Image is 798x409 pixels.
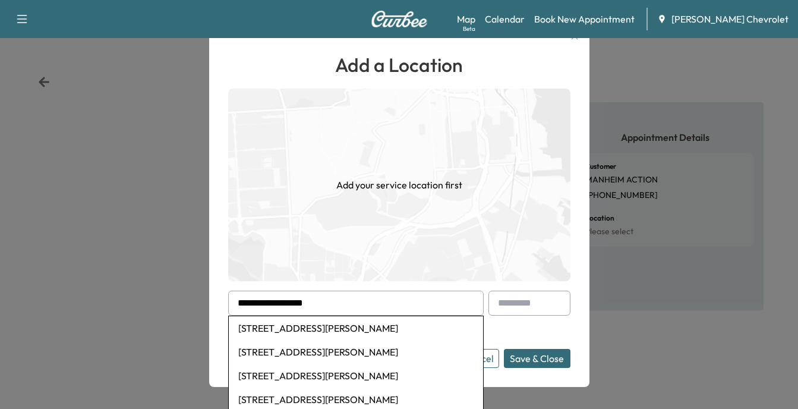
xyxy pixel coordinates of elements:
button: Save & Close [504,349,570,368]
span: [PERSON_NAME] Chevrolet [671,12,788,26]
img: empty-map-CL6vilOE.png [228,89,570,281]
li: [STREET_ADDRESS][PERSON_NAME] [229,316,483,340]
h1: Add a Location [228,51,570,79]
div: Beta [463,24,475,33]
a: Book New Appointment [534,12,635,26]
h1: Add your service location first [336,178,462,192]
li: [STREET_ADDRESS][PERSON_NAME] [229,340,483,364]
a: MapBeta [457,12,475,26]
a: Calendar [485,12,525,26]
img: Curbee Logo [371,11,428,27]
li: [STREET_ADDRESS][PERSON_NAME] [229,364,483,388]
